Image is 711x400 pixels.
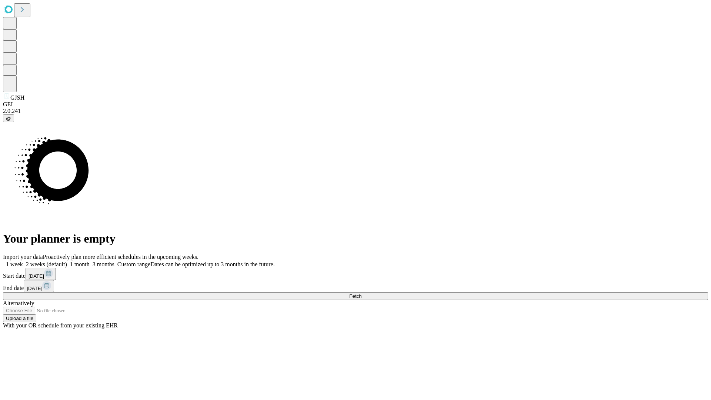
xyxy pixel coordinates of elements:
span: 2 weeks (default) [26,261,67,267]
span: Custom range [117,261,150,267]
span: 1 week [6,261,23,267]
span: GJSH [10,94,24,101]
span: With your OR schedule from your existing EHR [3,322,118,329]
span: Fetch [349,293,361,299]
button: Upload a file [3,314,36,322]
button: [DATE] [26,268,56,280]
span: 1 month [70,261,90,267]
div: GEI [3,101,708,108]
span: @ [6,116,11,121]
span: Proactively plan more efficient schedules in the upcoming weeks. [43,254,198,260]
div: 2.0.241 [3,108,708,114]
span: Import your data [3,254,43,260]
span: 3 months [93,261,114,267]
button: [DATE] [24,280,54,292]
div: End date [3,280,708,292]
h1: Your planner is empty [3,232,708,246]
span: Alternatively [3,300,34,306]
button: Fetch [3,292,708,300]
button: @ [3,114,14,122]
div: Start date [3,268,708,280]
span: [DATE] [27,286,42,291]
span: Dates can be optimized up to 3 months in the future. [150,261,274,267]
span: [DATE] [29,273,44,279]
